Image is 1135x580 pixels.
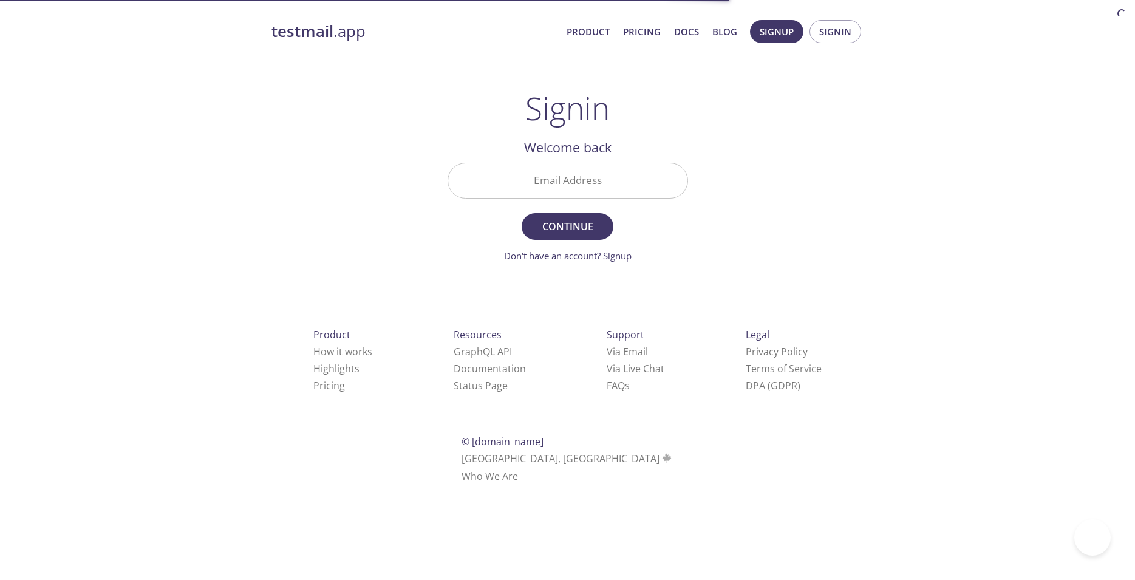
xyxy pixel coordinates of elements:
a: Highlights [313,362,360,375]
span: © [DOMAIN_NAME] [462,435,544,448]
a: Terms of Service [746,362,822,375]
span: Signin [819,24,851,39]
a: testmail.app [271,21,557,42]
h1: Signin [525,90,610,126]
a: GraphQL API [454,345,512,358]
a: Product [567,24,610,39]
span: Support [607,328,644,341]
a: Pricing [313,379,345,392]
span: Signup [760,24,794,39]
a: FAQ [607,379,630,392]
a: Who We Are [462,469,518,483]
a: Blog [712,24,737,39]
span: Continue [535,218,599,235]
button: Continue [522,213,613,240]
button: Signup [750,20,803,43]
a: Status Page [454,379,508,392]
span: Resources [454,328,502,341]
span: Product [313,328,350,341]
h2: Welcome back [448,137,688,158]
a: How it works [313,345,372,358]
button: Signin [809,20,861,43]
a: Via Email [607,345,648,358]
a: Privacy Policy [746,345,808,358]
span: s [625,379,630,392]
a: DPA (GDPR) [746,379,800,392]
strong: testmail [271,21,333,42]
a: Documentation [454,362,526,375]
a: Don't have an account? Signup [504,250,632,262]
a: Pricing [623,24,661,39]
a: Docs [674,24,699,39]
a: Via Live Chat [607,362,664,375]
span: Legal [746,328,769,341]
span: [GEOGRAPHIC_DATA], [GEOGRAPHIC_DATA] [462,452,673,465]
iframe: Help Scout Beacon - Open [1074,519,1111,556]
